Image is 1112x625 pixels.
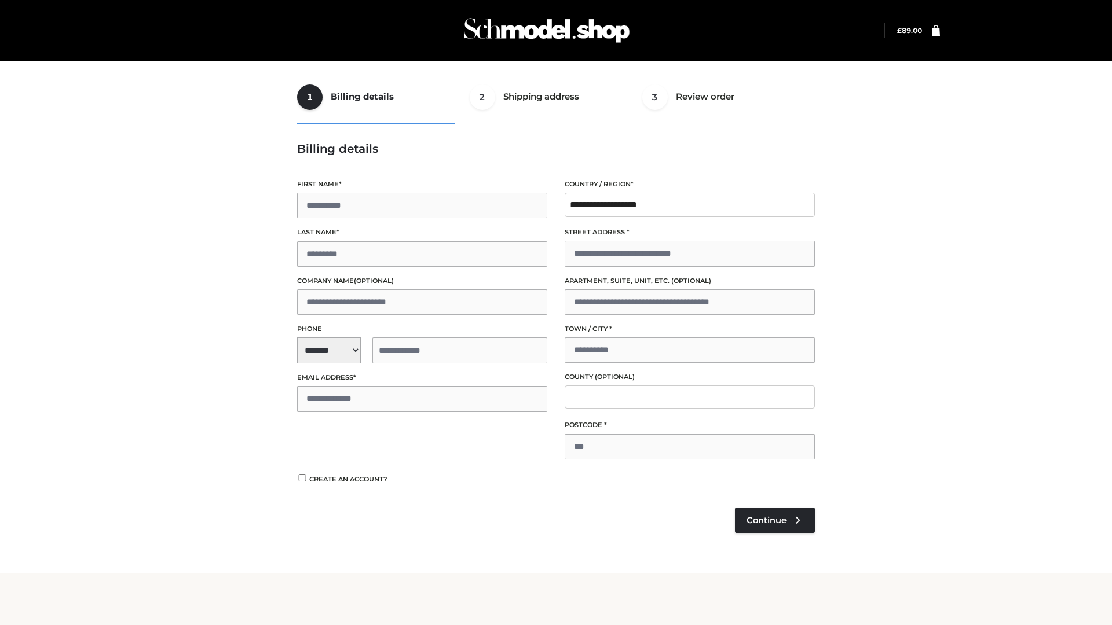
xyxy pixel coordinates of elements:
[297,179,547,190] label: First name
[735,508,815,533] a: Continue
[297,142,815,156] h3: Billing details
[460,8,634,53] img: Schmodel Admin 964
[897,26,922,35] a: £89.00
[747,515,787,525] span: Continue
[897,26,902,35] span: £
[897,26,922,35] bdi: 89.00
[297,474,308,481] input: Create an account?
[565,372,815,383] label: County
[565,420,815,431] label: Postcode
[297,323,547,334] label: Phone
[297,372,547,383] label: Email address
[595,373,635,381] span: (optional)
[354,277,394,285] span: (optional)
[671,277,711,285] span: (optional)
[297,227,547,238] label: Last name
[297,275,547,286] label: Company name
[565,227,815,238] label: Street address
[565,179,815,190] label: Country / Region
[565,323,815,334] label: Town / City
[565,275,815,286] label: Apartment, suite, unit, etc.
[309,475,387,483] span: Create an account?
